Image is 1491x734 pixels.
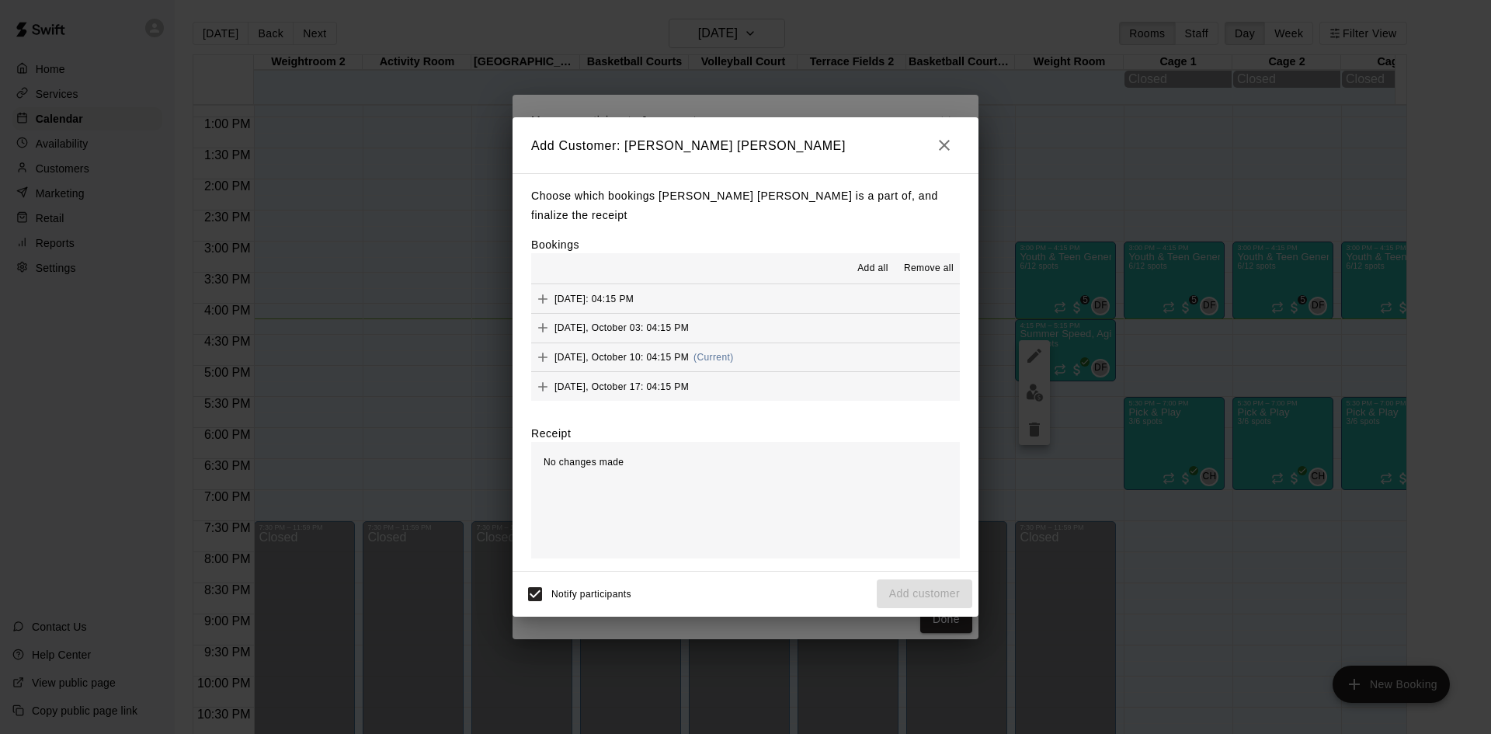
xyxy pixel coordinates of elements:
[693,352,734,363] span: (Current)
[531,343,960,372] button: Add[DATE], October 10: 04:15 PM(Current)
[857,261,888,277] span: Add all
[554,293,634,304] span: [DATE]: 04:15 PM
[551,589,631,600] span: Notify participants
[554,322,689,333] span: [DATE], October 03: 04:15 PM
[531,322,554,333] span: Add
[531,186,960,224] p: Choose which bookings [PERSON_NAME] [PERSON_NAME] is a part of, and finalize the receipt
[554,381,689,391] span: [DATE], October 17: 04:15 PM
[531,314,960,343] button: Add[DATE], October 03: 04:15 PM
[531,372,960,401] button: Add[DATE], October 17: 04:15 PM
[544,457,624,468] span: No changes made
[898,256,960,281] button: Remove all
[531,351,554,363] span: Add
[513,117,978,173] h2: Add Customer: [PERSON_NAME] [PERSON_NAME]
[531,238,579,251] label: Bookings
[554,352,689,363] span: [DATE], October 10: 04:15 PM
[531,284,960,313] button: Add[DATE]: 04:15 PM
[531,426,571,441] label: Receipt
[531,380,554,391] span: Add
[848,256,898,281] button: Add all
[531,292,554,304] span: Add
[904,261,954,277] span: Remove all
